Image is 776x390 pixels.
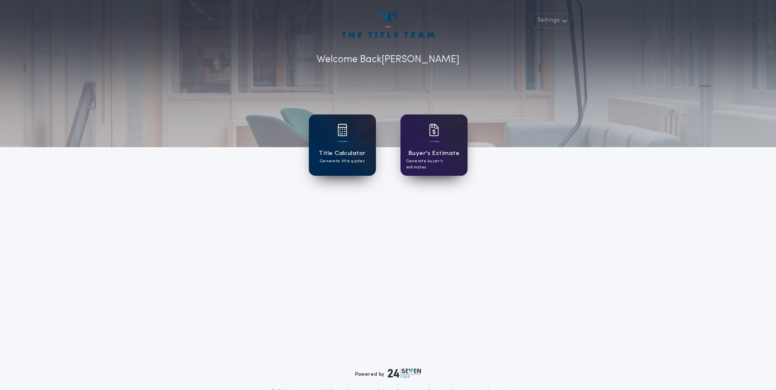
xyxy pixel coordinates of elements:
[400,114,468,176] a: card iconBuyer's EstimateGenerate buyer's estimates
[388,368,421,378] img: logo
[317,52,459,67] p: Welcome Back [PERSON_NAME]
[532,13,571,28] button: Settings
[406,158,462,170] p: Generate buyer's estimates
[319,149,365,158] h1: Title Calculator
[337,124,347,136] img: card icon
[320,158,364,164] p: Generate title quotes
[429,124,439,136] img: card icon
[342,13,434,38] img: account-logo
[355,368,421,378] div: Powered by
[408,149,459,158] h1: Buyer's Estimate
[309,114,376,176] a: card iconTitle CalculatorGenerate title quotes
